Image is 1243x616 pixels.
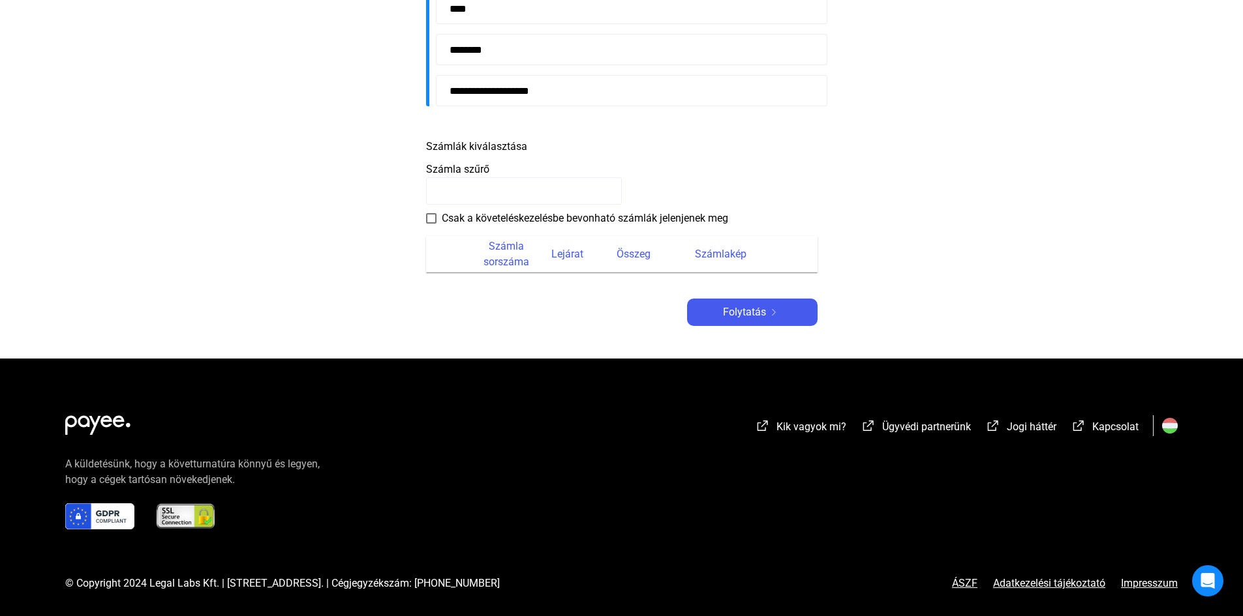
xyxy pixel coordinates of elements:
[426,163,489,175] font: Számla szűrő
[1121,577,1178,589] font: Impresszum
[155,503,216,529] img: ssl
[695,246,802,262] div: Számlakép
[993,577,1105,589] font: Adatkezelési tájékoztató
[617,246,695,262] div: Összeg
[695,248,746,260] font: Számlakép
[755,419,771,432] img: külső-link-fehér
[952,578,977,589] a: ÁSZF
[1121,578,1178,589] a: Impresszum
[882,420,971,433] font: Ügyvédi partnerünk
[1007,420,1056,433] font: Jogi háttér
[1162,418,1178,433] img: HU.svg
[65,408,130,435] img: white-payee-white-dot.svg
[861,419,876,432] img: külső-link-fehér
[426,140,527,153] font: Számlák kiválasztása
[977,578,1121,589] a: Adatkezelési tájékoztató
[442,212,728,224] font: Csak a követeléskezelésbe bevonható számlák jelenjenek meg
[1071,422,1139,435] a: külső-link-fehérKapcsolat
[952,577,977,589] font: ÁSZF
[776,420,846,433] font: Kik vagyok mi?
[766,309,782,315] img: jobbra nyíl-fehér
[687,299,818,326] button: Folytatásjobbra nyíl-fehér
[1092,420,1139,433] font: Kapcsolat
[65,458,320,486] font: A küldetésünk, hogy a követturnatúra könnyű és legyen, hogy a cégek tartósan növekedjenek.
[985,422,1056,435] a: külső-link-fehérJogi háttér
[861,422,971,435] a: külső-link-fehérÜgyvédi partnerünk
[551,246,617,262] div: Lejárat
[755,422,846,435] a: külső-link-fehérKik vagyok mi?
[473,239,551,270] div: Számla sorszáma
[1192,565,1223,596] div: Intercom Messenger megnyitása
[65,503,134,529] img: gdpr
[1071,419,1086,432] img: külső-link-fehér
[617,248,651,260] font: Összeg
[65,577,500,589] font: © Copyright 2024 Legal Labs Kft. | [STREET_ADDRESS]. | Cégjegyzékszám: [PHONE_NUMBER]
[723,306,766,318] font: Folytatás
[551,248,583,260] font: Lejárat
[985,419,1001,432] img: külső-link-fehér
[483,240,529,268] font: Számla sorszáma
